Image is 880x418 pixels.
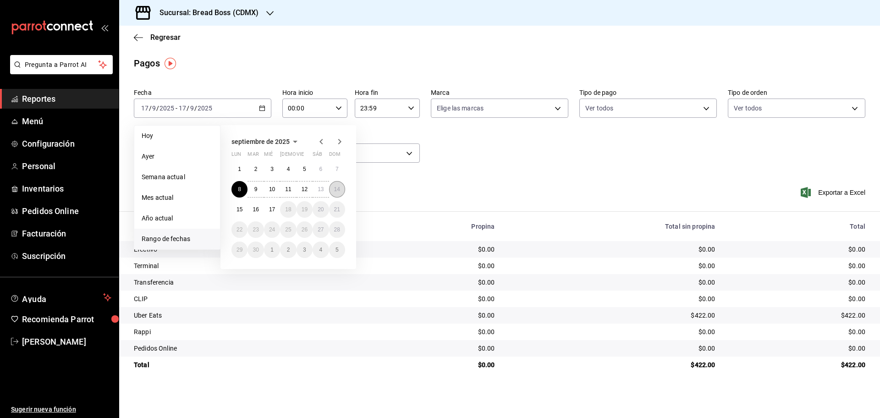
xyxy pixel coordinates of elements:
span: Personal [22,160,111,172]
span: / [194,104,197,112]
abbr: 4 de septiembre de 2025 [287,166,290,172]
button: 10 de septiembre de 2025 [264,181,280,198]
span: / [156,104,159,112]
abbr: sábado [313,151,322,161]
label: Fecha [134,89,271,96]
button: 14 de septiembre de 2025 [329,181,345,198]
label: Hora inicio [282,89,347,96]
button: 20 de septiembre de 2025 [313,201,329,218]
div: Pedidos Online [134,344,365,353]
span: Pregunta a Parrot AI [25,60,99,70]
button: 3 de septiembre de 2025 [264,161,280,177]
input: ---- [159,104,175,112]
button: 19 de septiembre de 2025 [297,201,313,218]
button: 1 de septiembre de 2025 [231,161,247,177]
button: 7 de septiembre de 2025 [329,161,345,177]
span: Menú [22,115,111,127]
button: 24 de septiembre de 2025 [264,221,280,238]
span: Reportes [22,93,111,105]
label: Hora fin [355,89,420,96]
button: 18 de septiembre de 2025 [280,201,296,218]
span: Ayer [142,152,213,161]
a: Pregunta a Parrot AI [6,66,113,76]
div: Transferencia [134,278,365,287]
span: [PERSON_NAME] [22,335,111,348]
span: Recomienda Parrot [22,313,111,325]
abbr: 15 de septiembre de 2025 [236,206,242,213]
button: 2 de octubre de 2025 [280,242,296,258]
abbr: 27 de septiembre de 2025 [318,226,324,233]
button: Regresar [134,33,181,42]
abbr: 19 de septiembre de 2025 [302,206,308,213]
abbr: lunes [231,151,241,161]
input: ---- [197,104,213,112]
div: $0.00 [380,294,495,303]
span: Hoy [142,131,213,141]
span: Ver todos [585,104,613,113]
button: 28 de septiembre de 2025 [329,221,345,238]
button: septiembre de 2025 [231,136,301,147]
abbr: 3 de septiembre de 2025 [270,166,274,172]
button: 3 de octubre de 2025 [297,242,313,258]
button: 25 de septiembre de 2025 [280,221,296,238]
label: Marca [431,89,568,96]
div: Total sin propina [510,223,715,230]
input: -- [190,104,194,112]
img: Tooltip marker [165,58,176,69]
div: $0.00 [510,327,715,336]
abbr: 28 de septiembre de 2025 [334,226,340,233]
h3: Sucursal: Bread Boss (CDMX) [152,7,259,18]
div: $0.00 [510,261,715,270]
span: Año actual [142,214,213,223]
div: Rappi [134,327,365,336]
abbr: 7 de septiembre de 2025 [335,166,339,172]
button: 23 de septiembre de 2025 [247,221,264,238]
abbr: 9 de septiembre de 2025 [254,186,258,192]
abbr: 14 de septiembre de 2025 [334,186,340,192]
abbr: domingo [329,151,341,161]
div: $0.00 [510,294,715,303]
button: 29 de septiembre de 2025 [231,242,247,258]
input: -- [141,104,149,112]
button: 26 de septiembre de 2025 [297,221,313,238]
button: 4 de septiembre de 2025 [280,161,296,177]
div: $0.00 [380,278,495,287]
abbr: 5 de octubre de 2025 [335,247,339,253]
button: 27 de septiembre de 2025 [313,221,329,238]
span: Ayuda [22,292,99,303]
button: 15 de septiembre de 2025 [231,201,247,218]
div: $422.00 [510,360,715,369]
div: $0.00 [380,261,495,270]
abbr: 5 de septiembre de 2025 [303,166,306,172]
div: $0.00 [730,327,865,336]
span: Elige las marcas [437,104,484,113]
div: $0.00 [380,360,495,369]
abbr: 2 de octubre de 2025 [287,247,290,253]
span: septiembre de 2025 [231,138,290,145]
span: Semana actual [142,172,213,182]
abbr: 17 de septiembre de 2025 [269,206,275,213]
button: Exportar a Excel [803,187,865,198]
abbr: 20 de septiembre de 2025 [318,206,324,213]
span: Rango de fechas [142,234,213,244]
span: Configuración [22,137,111,150]
abbr: 12 de septiembre de 2025 [302,186,308,192]
abbr: 11 de septiembre de 2025 [285,186,291,192]
button: Pregunta a Parrot AI [10,55,113,74]
button: 8 de septiembre de 2025 [231,181,247,198]
abbr: 1 de octubre de 2025 [270,247,274,253]
abbr: martes [247,151,258,161]
button: 5 de octubre de 2025 [329,242,345,258]
button: 30 de septiembre de 2025 [247,242,264,258]
div: $0.00 [380,245,495,254]
span: / [149,104,152,112]
button: 2 de septiembre de 2025 [247,161,264,177]
span: Regresar [150,33,181,42]
div: $0.00 [730,278,865,287]
span: Pedidos Online [22,205,111,217]
div: $0.00 [730,294,865,303]
abbr: 10 de septiembre de 2025 [269,186,275,192]
button: 11 de septiembre de 2025 [280,181,296,198]
abbr: 3 de octubre de 2025 [303,247,306,253]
